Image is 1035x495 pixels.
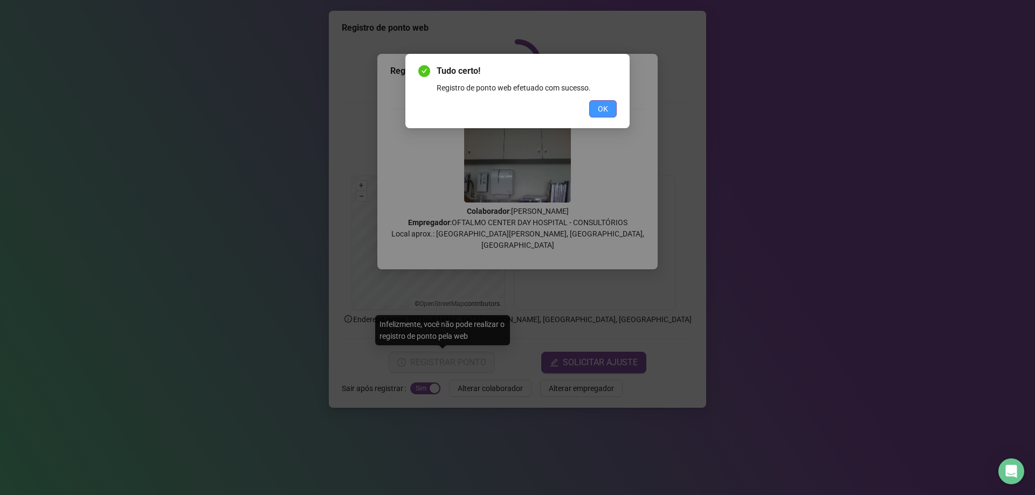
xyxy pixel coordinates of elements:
[589,100,617,117] button: OK
[437,82,617,94] div: Registro de ponto web efetuado com sucesso.
[598,103,608,115] span: OK
[437,65,617,78] span: Tudo certo!
[998,458,1024,484] div: Open Intercom Messenger
[418,65,430,77] span: check-circle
